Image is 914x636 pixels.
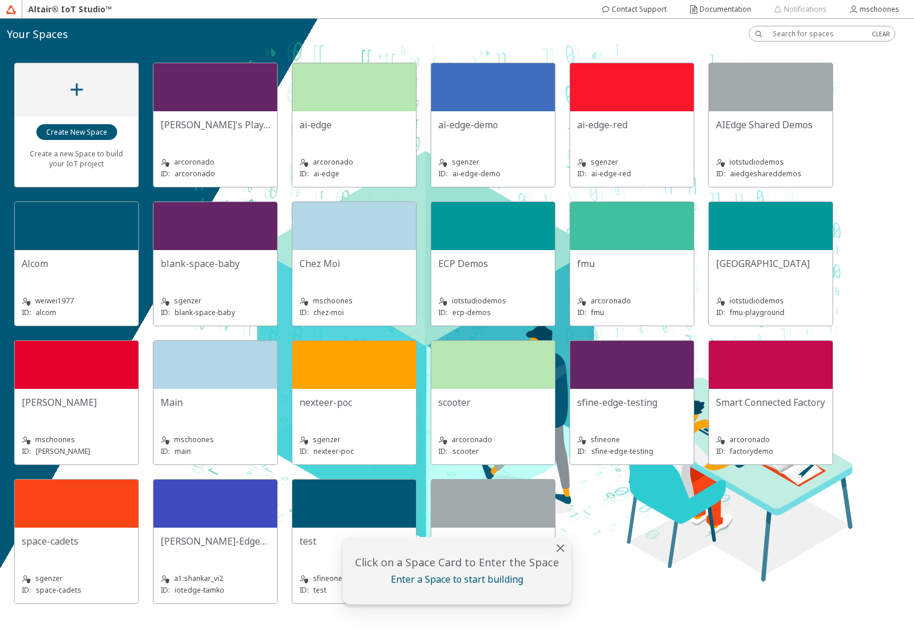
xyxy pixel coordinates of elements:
[591,446,653,456] p: sfine-edge-testing
[577,257,687,270] unity-typography: fmu
[36,585,81,595] p: space-cadets
[22,446,31,456] p: ID:
[438,535,548,548] unity-typography: Vulcan Cars
[161,257,270,270] unity-typography: blank-space-baby
[161,118,270,131] unity-typography: [PERSON_NAME]'s Playground
[577,156,687,168] unity-typography: sgenzer
[161,573,270,584] unity-typography: a1:shankar_vi2
[577,169,586,179] p: ID:
[299,535,409,548] unity-typography: test
[730,446,773,456] p: factorydemo
[591,307,604,317] p: fmu
[452,307,491,317] p: ecp-demos
[175,446,191,456] p: main
[299,156,409,168] unity-typography: arcoronado
[438,307,448,317] p: ID:
[452,169,500,179] p: ai-edge-demo
[577,118,687,131] unity-typography: ai-edge-red
[161,169,170,179] p: ID:
[161,434,270,446] unity-typography: mschoones
[22,307,31,317] p: ID:
[22,295,131,307] unity-typography: weiwei1977
[175,307,235,317] p: blank-space-baby
[716,257,826,270] unity-typography: [GEOGRAPHIC_DATA]
[716,118,826,131] unity-typography: AIEdge Shared Demos
[438,169,448,179] p: ID:
[350,555,565,569] unity-typography: Click on a Space Card to Enter the Space
[577,295,687,307] unity-typography: arcoronado
[313,307,344,317] p: chez-moi
[591,169,631,179] p: ai-edge-red
[161,307,170,317] p: ID:
[299,585,309,595] p: ID:
[716,156,826,168] unity-typography: iotstudiodemos
[313,169,339,179] p: ai-edge
[161,396,270,409] unity-typography: Main
[161,156,270,168] unity-typography: arcoronado
[716,446,725,456] p: ID:
[36,307,56,317] p: alcom
[36,446,90,456] p: [PERSON_NAME]
[22,573,131,584] unity-typography: sgenzer
[299,118,409,131] unity-typography: ai-edge
[350,573,565,586] unity-typography: Enter a Space to start building
[438,446,448,456] p: ID:
[438,257,548,270] unity-typography: ECP Demos
[299,446,309,456] p: ID:
[22,257,131,270] unity-typography: Alcom
[22,535,131,548] unity-typography: space-cadets
[299,169,309,179] p: ID:
[438,396,548,409] unity-typography: scooter
[438,434,548,446] unity-typography: arcoronado
[577,446,586,456] p: ID:
[299,257,409,270] unity-typography: Chez Moi
[22,396,131,409] unity-typography: [PERSON_NAME]
[299,295,409,307] unity-typography: mschoones
[299,396,409,409] unity-typography: nexteer-poc
[313,446,354,456] p: nexteer-poc
[161,295,270,307] unity-typography: sgenzer
[313,585,326,595] p: test
[730,169,802,179] p: aiedgeshareddemos
[175,585,224,595] p: iotedge-tamko
[716,307,725,317] p: ID:
[22,434,131,446] unity-typography: mschoones
[438,118,548,131] unity-typography: ai-edge-demo
[175,169,215,179] p: arcoronado
[299,573,409,584] unity-typography: sfineone
[22,141,131,176] unity-typography: Create a new Space to build your IoT project
[22,585,31,595] p: ID:
[438,156,548,168] unity-typography: sgenzer
[577,434,687,446] unity-typography: sfineone
[438,295,548,307] unity-typography: iotstudiodemos
[161,535,270,548] unity-typography: [PERSON_NAME]-EdgeApps
[577,396,687,409] unity-typography: sfine-edge-testing
[161,446,170,456] p: ID:
[299,434,409,446] unity-typography: sgenzer
[577,307,586,317] p: ID:
[299,307,309,317] p: ID:
[716,295,826,307] unity-typography: iotstudiodemos
[452,446,479,456] p: scooter
[730,307,785,317] p: fmu-playground
[716,434,826,446] unity-typography: arcoronado
[716,169,725,179] p: ID:
[716,396,826,409] unity-typography: Smart Connected Factory
[161,585,170,595] p: ID:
